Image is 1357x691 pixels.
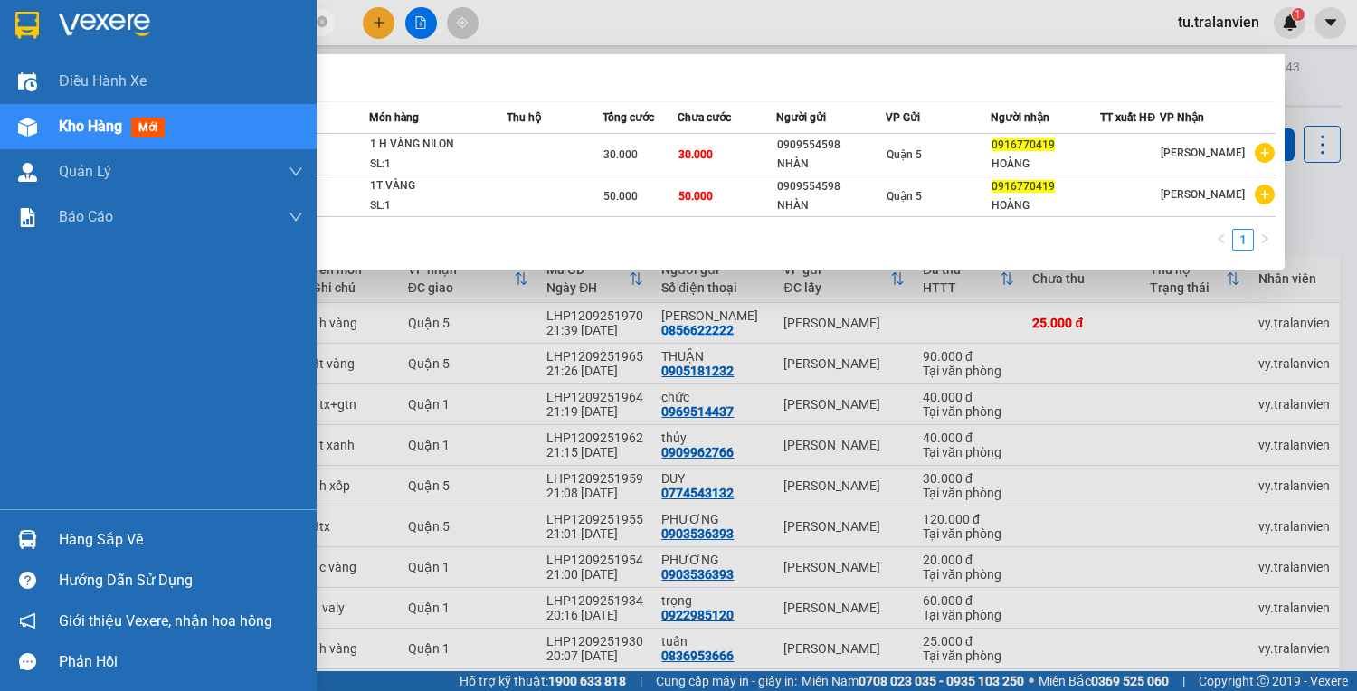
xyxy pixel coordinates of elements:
[886,111,920,124] span: VP Gửi
[678,148,713,161] span: 30.000
[317,14,327,32] span: close-circle
[991,111,1049,124] span: Người nhận
[59,648,303,676] div: Phản hồi
[992,180,1055,193] span: 0916770419
[1210,229,1232,251] button: left
[776,111,826,124] span: Người gửi
[507,111,541,124] span: Thu hộ
[603,190,638,203] span: 50.000
[19,653,36,670] span: message
[992,155,1100,174] div: HOÀNG
[603,111,654,124] span: Tổng cước
[1259,233,1270,244] span: right
[1254,229,1276,251] button: right
[678,111,731,124] span: Chưa cước
[777,136,886,155] div: 0909554598
[1254,229,1276,251] li: Next Page
[369,111,419,124] span: Món hàng
[59,118,122,135] span: Kho hàng
[1210,229,1232,251] li: Previous Page
[289,165,303,179] span: down
[1216,233,1227,244] span: left
[59,610,272,632] span: Giới thiệu Vexere, nhận hoa hồng
[603,148,638,161] span: 30.000
[18,208,37,227] img: solution-icon
[1255,185,1275,204] span: plus-circle
[1161,147,1245,159] span: [PERSON_NAME]
[370,196,506,216] div: SL: 1
[678,190,713,203] span: 50.000
[15,12,39,39] img: logo-vxr
[18,72,37,91] img: warehouse-icon
[887,190,922,203] span: Quận 5
[19,572,36,589] span: question-circle
[992,138,1055,151] span: 0916770419
[777,196,886,215] div: NHÀN
[777,177,886,196] div: 0909554598
[777,155,886,174] div: NHÀN
[317,16,327,27] span: close-circle
[59,526,303,554] div: Hàng sắp về
[59,160,111,183] span: Quản Lý
[370,135,506,155] div: 1 H VÀNG NILON
[18,118,37,137] img: warehouse-icon
[1161,188,1245,201] span: [PERSON_NAME]
[370,176,506,196] div: 1T VÀNG
[59,567,303,594] div: Hướng dẫn sử dụng
[1100,111,1155,124] span: TT xuất HĐ
[59,70,147,92] span: Điều hành xe
[18,163,37,182] img: warehouse-icon
[1160,111,1204,124] span: VP Nhận
[1232,229,1254,251] li: 1
[887,148,922,161] span: Quận 5
[131,118,165,137] span: mới
[59,205,113,228] span: Báo cáo
[992,196,1100,215] div: HOÀNG
[1255,143,1275,163] span: plus-circle
[289,210,303,224] span: down
[370,155,506,175] div: SL: 1
[19,612,36,629] span: notification
[1233,230,1253,250] a: 1
[18,530,37,549] img: warehouse-icon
